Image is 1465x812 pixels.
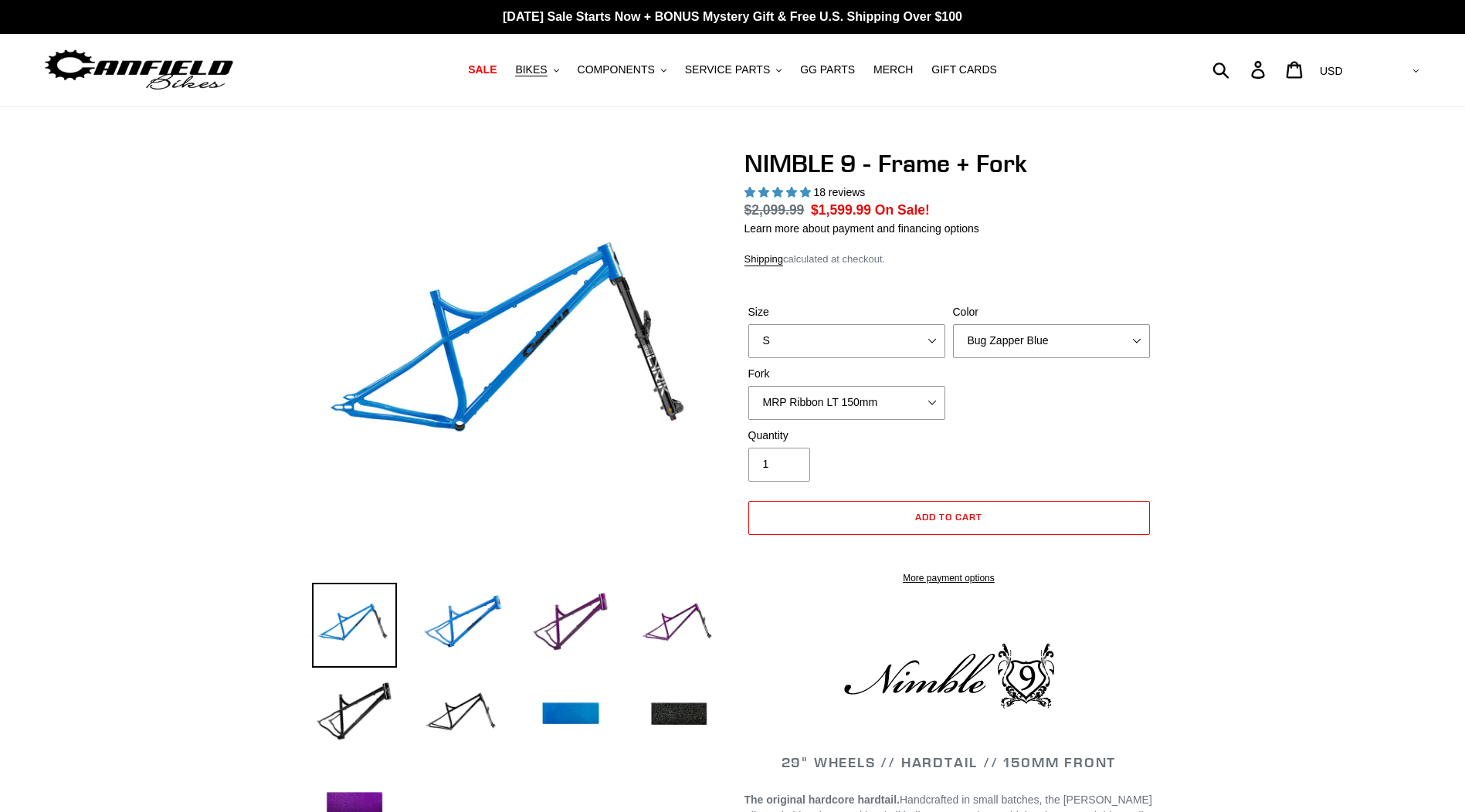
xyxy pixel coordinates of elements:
[636,583,721,668] img: Load image into Gallery viewer, NIMBLE 9 - Frame + Fork
[800,63,855,76] span: GG PARTS
[915,511,982,523] span: Add to cart
[792,59,863,80] a: GG PARTS
[1221,52,1260,86] input: Search
[744,793,900,806] strong: The original hardcore hardtail.
[875,200,930,220] span: On Sale!
[677,59,789,80] button: SERVICE PARTS
[748,304,945,320] label: Size
[782,753,1117,771] span: 29" WHEELS // HARDTAIL // 150MM FRONT
[312,583,397,668] img: Load image into Gallery viewer, NIMBLE 9 - Frame + Fork
[873,63,913,76] span: MERCH
[748,501,1150,535] button: Add to cart
[570,59,674,80] button: COMPONENTS
[953,304,1150,320] label: Color
[744,252,1154,267] div: calculated at checkout.
[636,672,721,757] img: Load image into Gallery viewer, NIMBLE 9 - Frame + Fork
[744,202,805,218] s: $2,099.99
[515,63,547,76] span: BIKES
[420,583,505,668] img: Load image into Gallery viewer, NIMBLE 9 - Frame + Fork
[924,59,1005,80] a: GIFT CARDS
[460,59,504,80] a: SALE
[528,672,613,757] img: Load image into Gallery viewer, NIMBLE 9 - Frame + Fork
[811,202,871,218] span: $1,599.99
[748,366,945,382] label: Fork
[685,63,770,76] span: SERVICE PARTS
[420,672,505,757] img: Load image into Gallery viewer, NIMBLE 9 - Frame + Fork
[748,571,1150,585] a: More payment options
[744,186,814,198] span: 4.89 stars
[813,186,865,198] span: 18 reviews
[744,222,979,235] a: Learn more about payment and financing options
[507,59,566,80] button: BIKES
[468,63,497,76] span: SALE
[42,46,236,94] img: Canfield Bikes
[528,583,613,668] img: Load image into Gallery viewer, NIMBLE 9 - Frame + Fork
[744,149,1154,178] h1: NIMBLE 9 - Frame + Fork
[578,63,655,76] span: COMPONENTS
[744,253,784,266] a: Shipping
[312,672,397,757] img: Load image into Gallery viewer, NIMBLE 9 - Frame + Fork
[931,63,997,76] span: GIFT CARDS
[748,428,945,444] label: Quantity
[866,59,921,80] a: MERCH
